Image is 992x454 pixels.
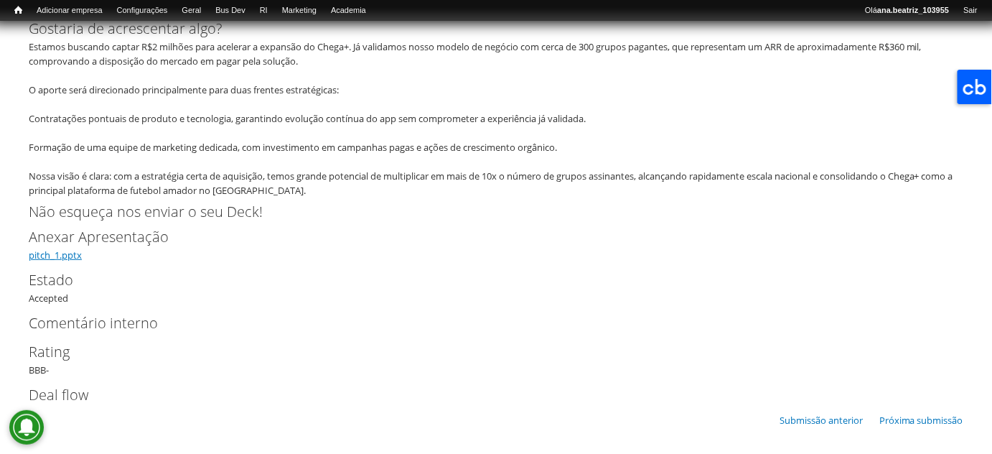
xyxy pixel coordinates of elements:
label: Rating [29,341,940,363]
span: Início [14,5,22,15]
a: Marketing [275,4,324,18]
label: Comentário interno [29,312,940,334]
a: Adicionar empresa [29,4,110,18]
a: Bus Dev [208,4,253,18]
a: pitch_1.pptx [29,249,82,261]
a: RI [253,4,275,18]
strong: ana.beatriz_103955 [877,6,949,14]
div: Estamos buscando captar R$2 milhões para acelerar a expansão do Chega+. Já validamos nosso modelo... [29,40,954,198]
div: Accepted [29,269,963,305]
a: Academia [324,4,373,18]
div: BBB- [29,341,963,377]
a: Próxima submissão [879,414,963,427]
label: Deal flow [29,384,940,406]
h2: Não esqueça nos enviar o seu Deck! [29,205,963,219]
a: Oláana.beatriz_103955 [858,4,956,18]
label: Estado [29,269,940,291]
a: Submissão anterior [780,414,863,427]
label: Gostaria de acrescentar algo? [29,18,940,40]
a: Geral [174,4,208,18]
a: Configurações [110,4,175,18]
a: Início [7,4,29,17]
label: Anexar Apresentação [29,226,940,248]
a: Sair [956,4,985,18]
